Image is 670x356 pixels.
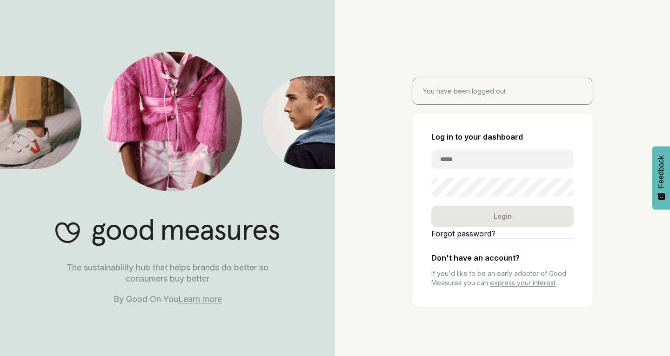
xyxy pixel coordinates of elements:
iframe: Website support platform help button [629,315,661,347]
button: Feedback - Show survey [652,146,670,209]
img: Good Measures [55,219,280,246]
a: Learn more [178,294,222,304]
p: If you'd like to be an early adopter of Good Measures you can . [431,269,574,288]
h2: Don't have an account? [431,254,574,262]
div: You have been logged out [413,78,592,105]
p: By Good On You [46,294,289,305]
a: express your interest [490,279,556,287]
span: Feedback [657,155,665,188]
img: Good Measures [102,52,242,191]
img: Good Measures [263,76,335,169]
div: Login [431,206,574,227]
h2: Log in to your dashboard [431,133,574,141]
p: The sustainability hub that helps brands do better so consumers buy better [46,262,289,284]
a: Forgot password? [431,229,574,238]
